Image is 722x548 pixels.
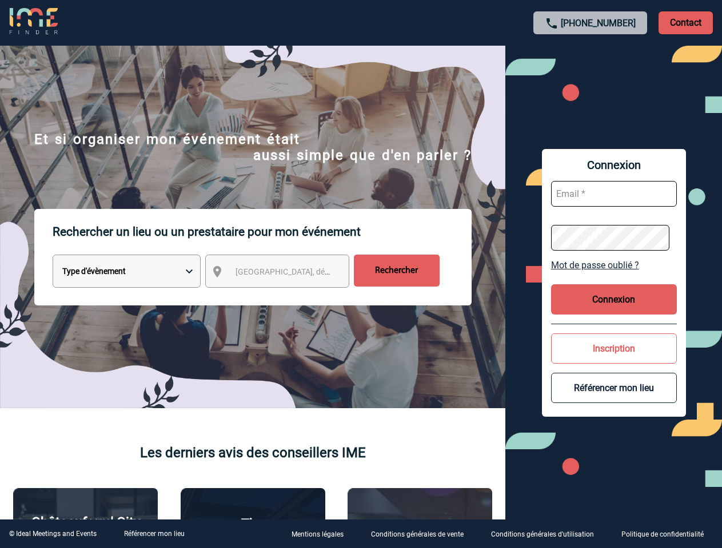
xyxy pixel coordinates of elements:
button: Inscription [551,333,677,364]
button: Connexion [551,284,677,315]
p: The [GEOGRAPHIC_DATA] [187,516,319,548]
a: [PHONE_NUMBER] [561,18,636,29]
p: Contact [659,11,713,34]
p: Mentions légales [292,531,344,539]
span: [GEOGRAPHIC_DATA], département, région... [236,267,394,276]
a: Politique de confidentialité [612,529,722,539]
span: Connexion [551,158,677,172]
p: Conditions générales d'utilisation [491,531,594,539]
input: Email * [551,181,677,207]
a: Référencer mon lieu [124,530,185,538]
div: © Ideal Meetings and Events [9,530,97,538]
a: Conditions générales de vente [362,529,482,539]
p: Politique de confidentialité [621,531,704,539]
p: Agence 2ISD [381,517,459,533]
a: Mentions légales [282,529,362,539]
p: Rechercher un lieu ou un prestataire pour mon événement [53,209,472,255]
button: Référencer mon lieu [551,373,677,403]
p: Châteauform' City [GEOGRAPHIC_DATA] [19,514,151,546]
img: call-24-px.png [545,17,559,30]
p: Conditions générales de vente [371,531,464,539]
input: Rechercher [354,255,440,287]
a: Conditions générales d'utilisation [482,529,612,539]
a: Mot de passe oublié ? [551,260,677,271]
